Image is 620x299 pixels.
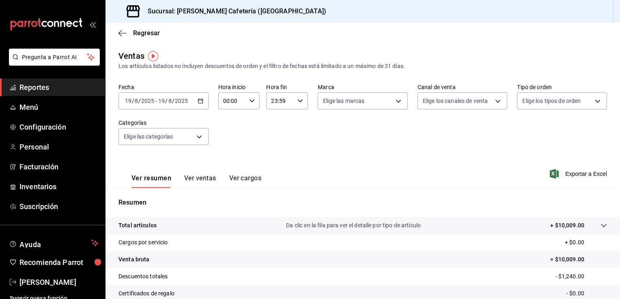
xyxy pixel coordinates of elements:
[172,98,174,104] span: /
[118,84,209,90] label: Fecha
[118,120,209,126] label: Categorías
[158,98,165,104] input: --
[19,82,99,93] span: Reportes
[174,98,188,104] input: ----
[555,272,607,281] p: - $1,240.00
[19,238,88,248] span: Ayuda
[125,98,132,104] input: --
[318,84,408,90] label: Marca
[19,161,99,172] span: Facturación
[141,6,326,16] h3: Sucursal: [PERSON_NAME] Cafetería ([GEOGRAPHIC_DATA])
[9,49,100,66] button: Pregunta a Parrot AI
[22,53,87,62] span: Pregunta a Parrot AI
[148,51,158,61] img: Tooltip marker
[266,84,308,90] label: Hora fin
[19,122,99,132] span: Configuración
[19,201,99,212] span: Suscripción
[19,181,99,192] span: Inventarios
[423,97,488,105] span: Elige los canales de venta
[184,174,216,188] button: Ver ventas
[19,102,99,113] span: Menú
[6,59,100,67] a: Pregunta a Parrot AI
[131,174,261,188] div: navigation tabs
[141,98,155,104] input: ----
[124,132,173,141] span: Elige las categorías
[418,84,508,90] label: Canal de venta
[229,174,262,188] button: Ver cargos
[550,221,584,230] p: + $10,009.00
[118,289,174,298] p: Certificados de regalo
[168,98,172,104] input: --
[118,198,607,207] p: Resumen
[323,97,364,105] span: Elige las marcas
[89,21,96,28] button: open_drawer_menu
[118,62,607,70] div: Los artículos listados no incluyen descuentos de orden y el filtro de fechas está limitado a un m...
[118,255,149,264] p: Venta bruta
[155,98,157,104] span: -
[566,289,607,298] p: - $0.00
[522,97,581,105] span: Elige los tipos de orden
[118,50,144,62] div: Ventas
[565,238,607,247] p: + $0.00
[133,29,160,37] span: Regresar
[118,29,160,37] button: Regresar
[165,98,168,104] span: /
[118,221,157,230] p: Total artículos
[551,169,607,179] button: Exportar a Excel
[286,221,421,230] p: Da clic en la fila para ver el detalle por tipo de artículo
[118,238,168,247] p: Cargos por servicio
[19,141,99,152] span: Personal
[132,98,134,104] span: /
[19,257,99,268] span: Recomienda Parrot
[550,255,607,264] p: = $10,009.00
[131,174,171,188] button: Ver resumen
[138,98,141,104] span: /
[517,84,607,90] label: Tipo de orden
[134,98,138,104] input: --
[19,277,99,288] span: [PERSON_NAME]
[218,84,260,90] label: Hora inicio
[118,272,168,281] p: Descuentos totales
